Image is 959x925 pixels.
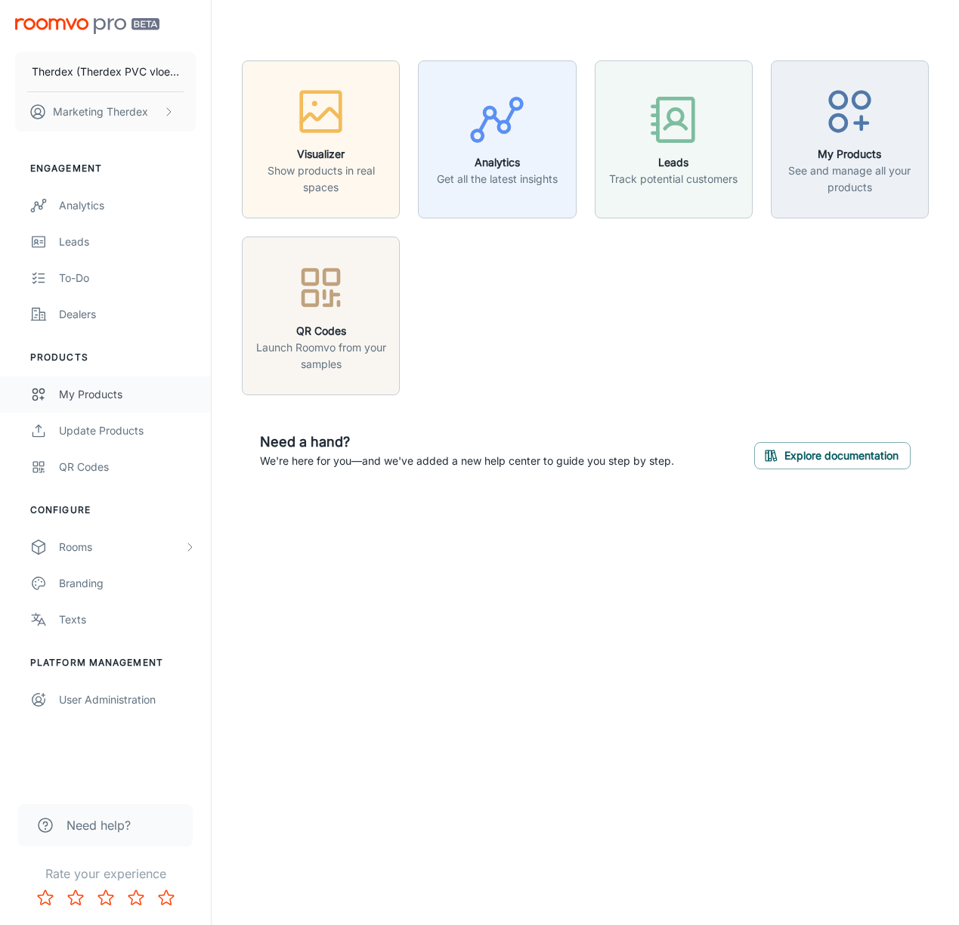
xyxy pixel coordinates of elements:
div: Update Products [59,422,196,439]
p: Show products in real spaces [252,162,390,196]
div: Analytics [59,197,196,214]
a: QR CodesLaunch Roomvo from your samples [242,307,400,322]
button: AnalyticsGet all the latest insights [418,60,576,218]
img: Roomvo PRO Beta [15,18,159,34]
h6: Visualizer [252,146,390,162]
div: To-do [59,270,196,286]
div: My Products [59,386,196,403]
button: QR CodesLaunch Roomvo from your samples [242,237,400,394]
button: LeadsTrack potential customers [595,60,753,218]
h6: Leads [609,154,738,171]
a: AnalyticsGet all the latest insights [418,131,576,146]
p: Launch Roomvo from your samples [252,339,390,373]
a: Explore documentation [754,447,911,462]
button: My ProductsSee and manage all your products [771,60,929,218]
div: Leads [59,234,196,250]
button: Marketing Therdex [15,92,196,131]
a: LeadsTrack potential customers [595,131,753,146]
p: We're here for you—and we've added a new help center to guide you step by step. [260,453,674,469]
div: QR Codes [59,459,196,475]
p: Get all the latest insights [437,171,558,187]
h6: QR Codes [252,323,390,339]
h6: My Products [781,146,919,162]
button: Therdex (Therdex PVC vloeren) [15,52,196,91]
p: Track potential customers [609,171,738,187]
p: See and manage all your products [781,162,919,196]
div: Rooms [59,539,184,555]
button: Explore documentation [754,442,911,469]
a: My ProductsSee and manage all your products [771,131,929,146]
button: VisualizerShow products in real spaces [242,60,400,218]
p: Therdex (Therdex PVC vloeren) [32,63,179,80]
h6: Need a hand? [260,432,674,453]
div: Dealers [59,306,196,323]
h6: Analytics [437,154,558,171]
p: Marketing Therdex [53,104,148,120]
